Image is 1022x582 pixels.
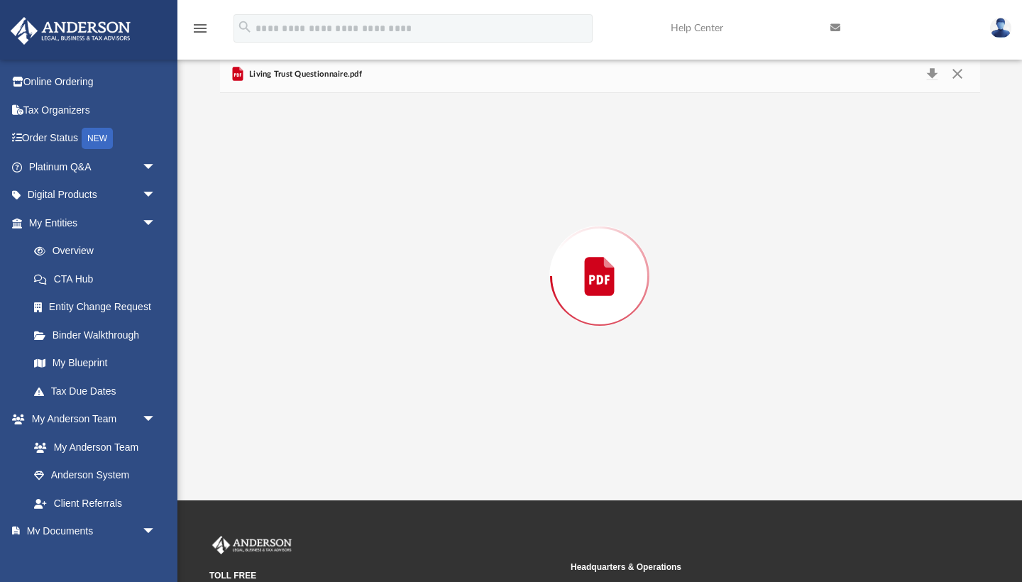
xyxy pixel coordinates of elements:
a: Anderson System [20,461,170,490]
i: menu [192,20,209,37]
a: Entity Change Request [20,293,177,322]
img: Anderson Advisors Platinum Portal [209,536,295,554]
a: Binder Walkthrough [20,321,177,349]
button: Close [945,65,970,84]
a: Client Referrals [20,489,170,517]
div: Preview [220,56,980,460]
a: Overview [20,237,177,265]
a: Platinum Q&Aarrow_drop_down [10,153,177,181]
small: TOLL FREE [209,569,561,582]
a: My Entitiesarrow_drop_down [10,209,177,237]
a: Tax Due Dates [20,377,177,405]
div: NEW [82,128,113,149]
span: arrow_drop_down [142,153,170,182]
img: Anderson Advisors Platinum Portal [6,17,135,45]
img: User Pic [990,18,1011,38]
a: menu [192,27,209,37]
a: Online Ordering [10,68,177,97]
i: search [237,19,253,35]
span: Living Trust Questionnaire.pdf [246,68,362,81]
span: arrow_drop_down [142,517,170,547]
a: My Blueprint [20,349,170,378]
span: arrow_drop_down [142,405,170,434]
span: arrow_drop_down [142,209,170,238]
a: My Documentsarrow_drop_down [10,517,170,546]
a: Tax Organizers [10,96,177,124]
a: Digital Productsarrow_drop_down [10,181,177,209]
a: My Anderson Team [20,433,163,461]
a: Order StatusNEW [10,124,177,153]
a: My Anderson Teamarrow_drop_down [10,405,170,434]
button: Download [920,65,945,84]
span: arrow_drop_down [142,181,170,210]
small: Headquarters & Operations [571,561,922,573]
a: CTA Hub [20,265,177,293]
